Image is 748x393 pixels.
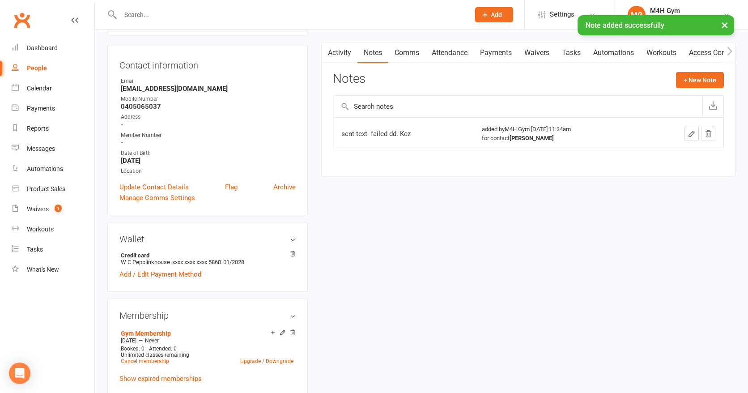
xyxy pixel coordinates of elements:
div: Waivers [27,205,49,213]
div: What's New [27,266,59,273]
div: MG [628,6,646,24]
div: Dashboard [27,44,58,51]
button: × [717,15,733,34]
div: Payments [27,105,55,112]
div: People [27,64,47,72]
li: W C Pepplinkhouse [119,251,296,267]
h3: Notes [333,72,365,88]
strong: [EMAIL_ADDRESS][DOMAIN_NAME] [121,85,296,93]
a: Gym Membership [121,330,171,337]
a: Access Control [683,43,742,63]
strong: [PERSON_NAME] [510,135,554,141]
a: Payments [474,43,518,63]
div: sent text- failed dd. Kez [341,129,466,138]
strong: [DATE] [121,157,296,165]
a: Upgrade / Downgrade [240,358,293,364]
a: Cancel membership [121,358,169,364]
input: Search... [118,9,463,21]
span: Settings [550,4,574,25]
span: Booked: 0 [121,346,144,352]
span: Unlimited classes remaining [121,352,189,358]
a: Activity [322,43,357,63]
a: Flag [225,182,238,192]
a: Payments [12,98,94,119]
a: Workouts [640,43,683,63]
strong: Credit card [121,252,291,259]
div: Automations [27,165,63,172]
div: Member Number [121,131,296,140]
a: Waivers 1 [12,199,94,219]
div: added by M4H Gym [DATE] 11:34am [482,125,638,143]
a: Calendar [12,78,94,98]
a: Automations [12,159,94,179]
div: Movement 4 Health [650,15,704,23]
strong: 0405065037 [121,103,296,111]
a: Attendance [425,43,474,63]
a: Show expired memberships [119,375,202,383]
a: Workouts [12,219,94,239]
strong: - [121,139,296,147]
a: People [12,58,94,78]
button: + New Note [676,72,724,88]
a: Manage Comms Settings [119,192,195,203]
strong: - [121,121,296,129]
a: Notes [357,43,388,63]
div: Note added successfully [578,15,734,35]
a: Tasks [556,43,587,63]
a: Clubworx [11,9,33,31]
div: Tasks [27,246,43,253]
div: Mobile Number [121,95,296,103]
span: Never [145,337,159,344]
span: [DATE] [121,337,136,344]
a: Add / Edit Payment Method [119,269,201,280]
div: Workouts [27,226,54,233]
a: Comms [388,43,425,63]
a: Messages [12,139,94,159]
div: Product Sales [27,185,65,192]
h3: Membership [119,311,296,320]
a: Dashboard [12,38,94,58]
input: Search notes [333,96,702,117]
span: 01/2028 [223,259,244,265]
div: Address [121,113,296,121]
button: Add [475,7,513,22]
div: for contact [482,134,638,143]
h3: Wallet [119,234,296,244]
a: Update Contact Details [119,182,189,192]
div: Date of Birth [121,149,296,158]
a: Waivers [518,43,556,63]
span: 1 [55,205,62,212]
div: Messages [27,145,55,152]
div: Email [121,77,296,85]
span: Attended: 0 [149,346,177,352]
div: Location [121,167,296,175]
div: — [119,337,296,344]
div: Reports [27,125,49,132]
a: Reports [12,119,94,139]
div: Calendar [27,85,52,92]
a: Automations [587,43,640,63]
h3: Contact information [119,57,296,70]
a: Product Sales [12,179,94,199]
div: M4H Gym [650,7,704,15]
a: Tasks [12,239,94,260]
a: Archive [273,182,296,192]
a: What's New [12,260,94,280]
span: Add [491,11,502,18]
span: xxxx xxxx xxxx 5868 [172,259,221,265]
div: Open Intercom Messenger [9,363,30,384]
